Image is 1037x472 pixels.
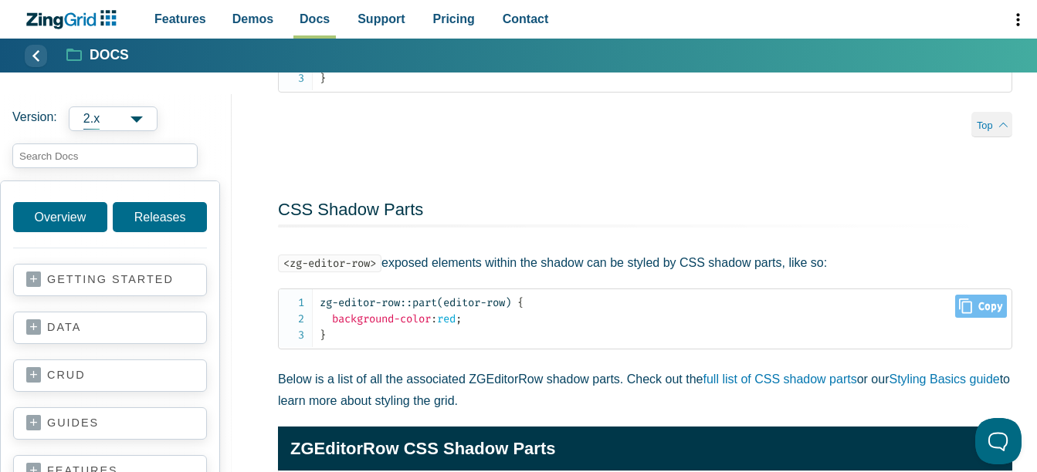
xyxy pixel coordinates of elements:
a: Styling Basics guide [889,373,999,386]
iframe: Help Scout Beacon - Open [975,418,1022,464]
span: zg-editor-row::part(editor-row) [320,296,511,309]
a: crud [26,368,194,383]
span: Pricing [433,8,475,29]
input: search input [12,143,198,168]
code: red [320,295,1012,343]
span: ; [456,312,462,325]
label: Versions [12,106,219,131]
a: data [26,320,194,335]
span: : [431,312,437,325]
strong: Docs [90,49,129,62]
span: } [320,72,326,85]
a: ZingChart Logo. Click to return to the homepage [25,10,124,29]
a: Releases [113,202,207,232]
p: exposed elements within the shadow can be styled by CSS shadow parts, like so: [278,252,1012,273]
a: Docs [67,46,129,65]
p: Below is a list of all the associated ZGEditorRow shadow parts. Check out the or our to learn mor... [278,369,1012,410]
span: Demos [232,8,273,29]
a: Overview [13,202,107,232]
a: guides [26,416,194,431]
span: background-color [332,312,431,325]
a: CSS Shadow Parts [278,200,423,219]
a: full list of CSS shadow parts [703,373,856,386]
span: Support [358,8,405,29]
span: Version: [12,106,57,131]
caption: ZGEditorRow CSS Shadow Parts [278,426,1012,470]
span: Features [154,8,206,29]
code: <zg-editor-row> [278,255,381,272]
span: } [320,329,326,342]
span: Docs [300,8,330,29]
span: Contact [503,8,549,29]
span: { [517,296,524,309]
a: getting started [26,272,194,288]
